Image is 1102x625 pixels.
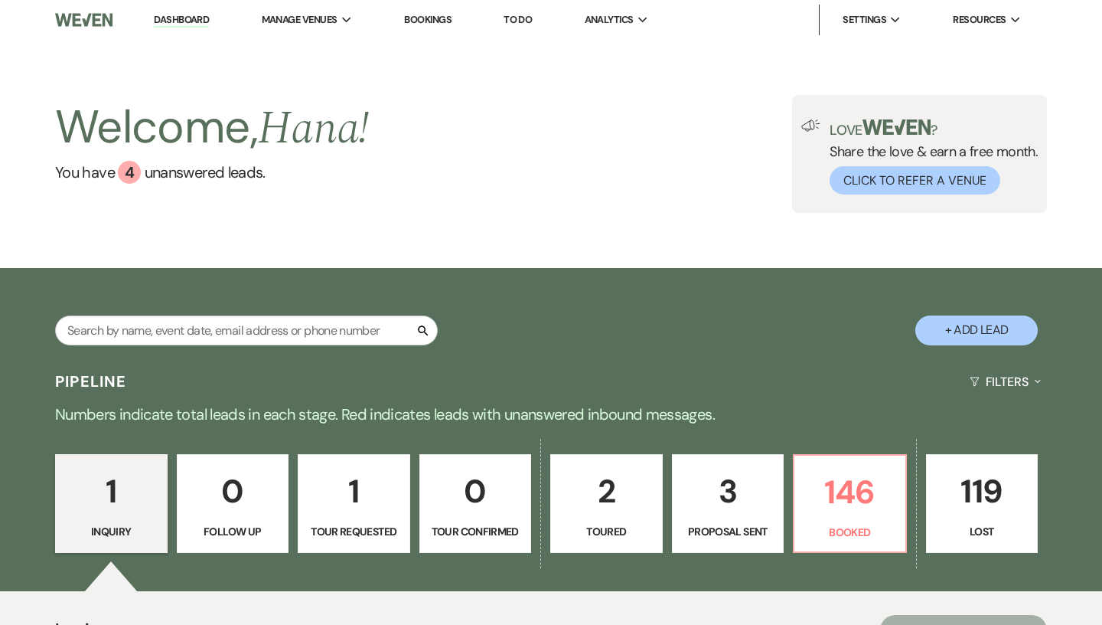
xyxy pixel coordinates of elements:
[560,523,653,540] p: Toured
[55,454,168,554] a: 1Inquiry
[963,362,1047,402] button: Filters
[862,119,931,135] img: weven-logo-green.svg
[55,161,370,184] a: You have 4 unanswered leads.
[308,466,400,517] p: 1
[953,12,1006,28] span: Resources
[682,466,774,517] p: 3
[926,454,1038,554] a: 119Lost
[804,524,896,541] p: Booked
[804,466,896,518] p: 146
[504,13,532,26] a: To Do
[55,371,127,392] h3: Pipeline
[65,466,158,517] p: 1
[429,466,522,517] p: 0
[560,466,653,517] p: 2
[262,12,337,28] span: Manage Venues
[682,523,774,540] p: Proposal Sent
[793,454,907,554] a: 146Booked
[550,454,663,554] a: 2Toured
[820,119,1038,195] div: Share the love & earn a free month.
[55,4,112,36] img: Weven Logo
[429,523,522,540] p: Tour Confirmed
[843,12,886,28] span: Settings
[298,454,410,554] a: 1Tour Requested
[672,454,784,554] a: 3Proposal Sent
[187,523,279,540] p: Follow Up
[55,95,370,161] h2: Welcome,
[187,466,279,517] p: 0
[419,454,532,554] a: 0Tour Confirmed
[118,161,141,184] div: 4
[830,166,1000,195] button: Click to Refer a Venue
[404,13,452,26] a: Bookings
[308,523,400,540] p: Tour Requested
[258,93,370,164] span: Hana !
[585,12,634,28] span: Analytics
[65,523,158,540] p: Inquiry
[936,523,1029,540] p: Lost
[177,454,289,554] a: 0Follow Up
[830,119,1038,137] p: Love ?
[915,316,1038,345] button: + Add Lead
[936,466,1029,517] p: 119
[55,316,438,345] input: Search by name, event date, email address or phone number
[801,119,820,132] img: loud-speaker-illustration.svg
[154,13,209,28] a: Dashboard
